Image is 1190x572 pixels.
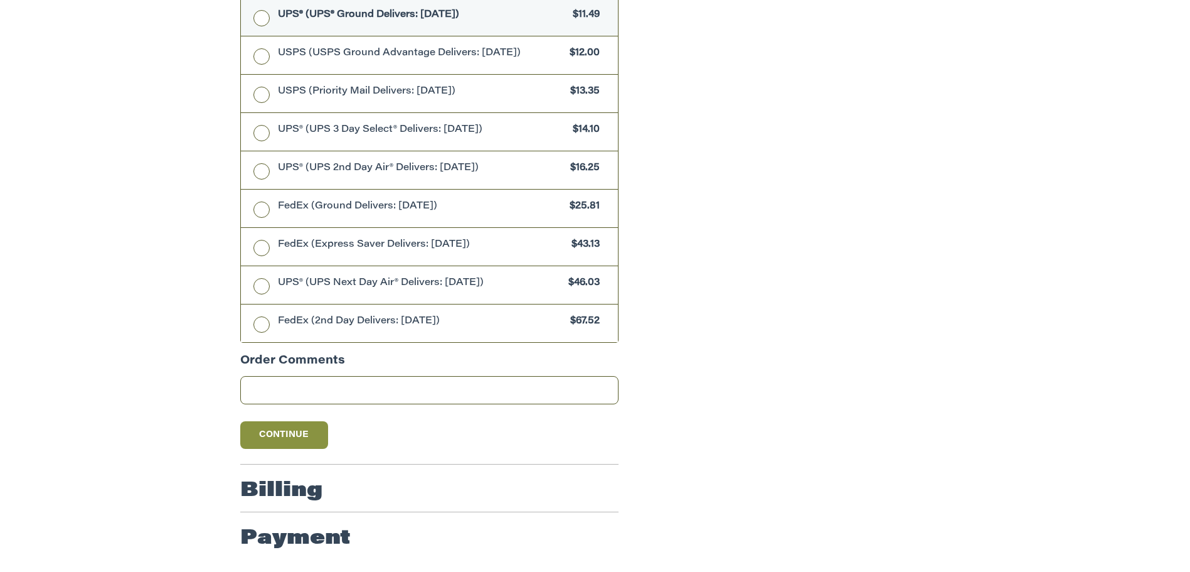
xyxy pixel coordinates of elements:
[278,85,565,99] span: USPS (Priority Mail Delivers: [DATE])
[564,161,600,176] span: $16.25
[278,161,565,176] span: UPS® (UPS 2nd Day Air® Delivers: [DATE])
[562,276,600,291] span: $46.03
[565,238,600,252] span: $43.13
[563,200,600,214] span: $25.81
[563,46,600,61] span: $12.00
[566,8,600,23] span: $11.49
[278,238,566,252] span: FedEx (Express Saver Delivers: [DATE])
[278,123,567,138] span: UPS® (UPS 3 Day Select® Delivers: [DATE])
[240,478,322,504] h2: Billing
[566,123,600,138] span: $14.10
[564,85,600,99] span: $13.35
[240,421,328,449] button: Continue
[240,526,351,551] h2: Payment
[278,46,564,61] span: USPS (USPS Ground Advantage Delivers: [DATE])
[564,315,600,329] span: $67.52
[278,8,567,23] span: UPS® (UPS® Ground Delivers: [DATE])
[278,315,565,329] span: FedEx (2nd Day Delivers: [DATE])
[240,353,345,376] legend: Order Comments
[278,276,563,291] span: UPS® (UPS Next Day Air® Delivers: [DATE])
[278,200,564,214] span: FedEx (Ground Delivers: [DATE])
